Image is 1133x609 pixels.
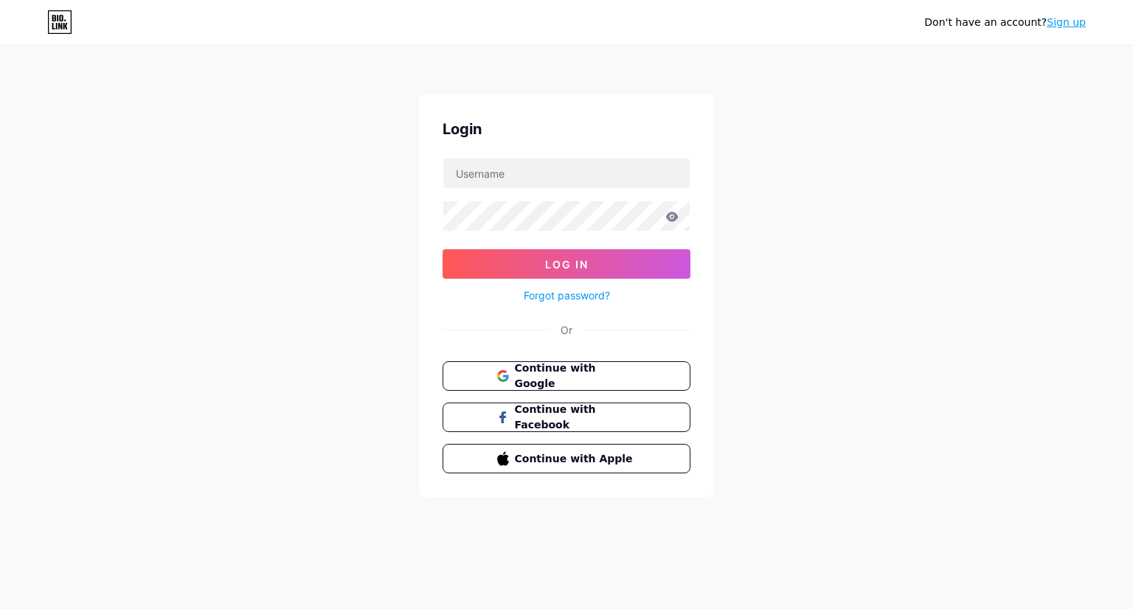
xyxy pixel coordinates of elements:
[924,15,1086,30] div: Don't have an account?
[515,451,637,467] span: Continue with Apple
[515,361,637,391] span: Continue with Google
[524,288,610,303] a: Forgot password?
[443,403,690,432] button: Continue with Facebook
[443,249,690,279] button: Log In
[443,159,690,188] input: Username
[443,118,690,140] div: Login
[443,361,690,391] button: Continue with Google
[443,444,690,473] button: Continue with Apple
[545,258,589,271] span: Log In
[561,322,572,338] div: Or
[515,402,637,433] span: Continue with Facebook
[1047,16,1086,28] a: Sign up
